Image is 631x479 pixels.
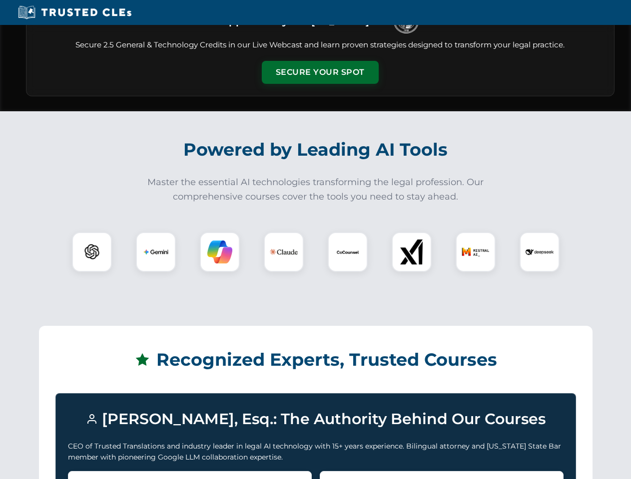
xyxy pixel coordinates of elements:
[15,5,134,20] img: Trusted CLEs
[399,239,424,264] img: xAI Logo
[520,232,560,272] div: DeepSeek
[270,238,298,266] img: Claude Logo
[68,441,564,463] p: CEO of Trusted Translations and industry leader in legal AI technology with 15+ years experience....
[39,132,593,167] h2: Powered by Leading AI Tools
[328,232,368,272] div: CoCounsel
[264,232,304,272] div: Claude
[335,239,360,264] img: CoCounsel Logo
[526,238,554,266] img: DeepSeek Logo
[72,232,112,272] div: ChatGPT
[77,238,106,266] img: ChatGPT Logo
[136,232,176,272] div: Gemini
[38,39,602,51] p: Secure 2.5 General & Technology Credits in our Live Webcast and learn proven strategies designed ...
[262,61,379,84] button: Secure Your Spot
[462,238,490,266] img: Mistral AI Logo
[200,232,240,272] div: Copilot
[68,406,564,433] h3: [PERSON_NAME], Esq.: The Authority Behind Our Courses
[456,232,496,272] div: Mistral AI
[55,342,576,377] h2: Recognized Experts, Trusted Courses
[392,232,432,272] div: xAI
[141,175,491,204] p: Master the essential AI technologies transforming the legal profession. Our comprehensive courses...
[143,239,168,264] img: Gemini Logo
[207,239,232,264] img: Copilot Logo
